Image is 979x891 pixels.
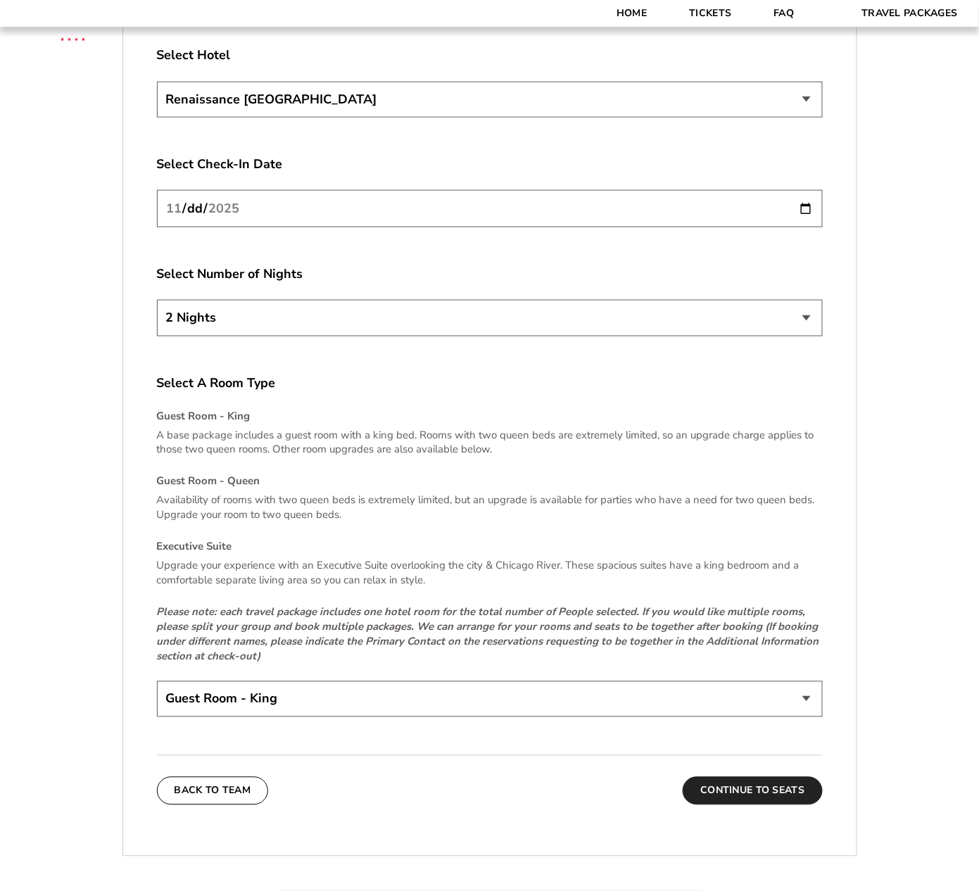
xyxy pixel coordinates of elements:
label: Select Hotel [157,46,823,64]
label: Select A Room Type [157,374,823,392]
button: Continue To Seats [683,777,822,805]
label: Select Number of Nights [157,265,823,283]
h4: Executive Suite [157,540,823,555]
button: Back To Team [157,777,269,805]
h4: Guest Room - King [157,409,823,424]
p: A base package includes a guest room with a king bed. Rooms with two queen beds are extremely lim... [157,428,823,457]
img: CBS Sports Thanksgiving Classic [42,7,103,68]
h4: Guest Room - Queen [157,474,823,489]
label: Select Check-In Date [157,156,823,173]
p: Upgrade your experience with an Executive Suite overlooking the city & Chicago River. These spaci... [157,559,823,588]
em: Please note: each travel package includes one hotel room for the total number of People selected.... [157,605,819,664]
p: Availability of rooms with two queen beds is extremely limited, but an upgrade is available for p... [157,493,823,523]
